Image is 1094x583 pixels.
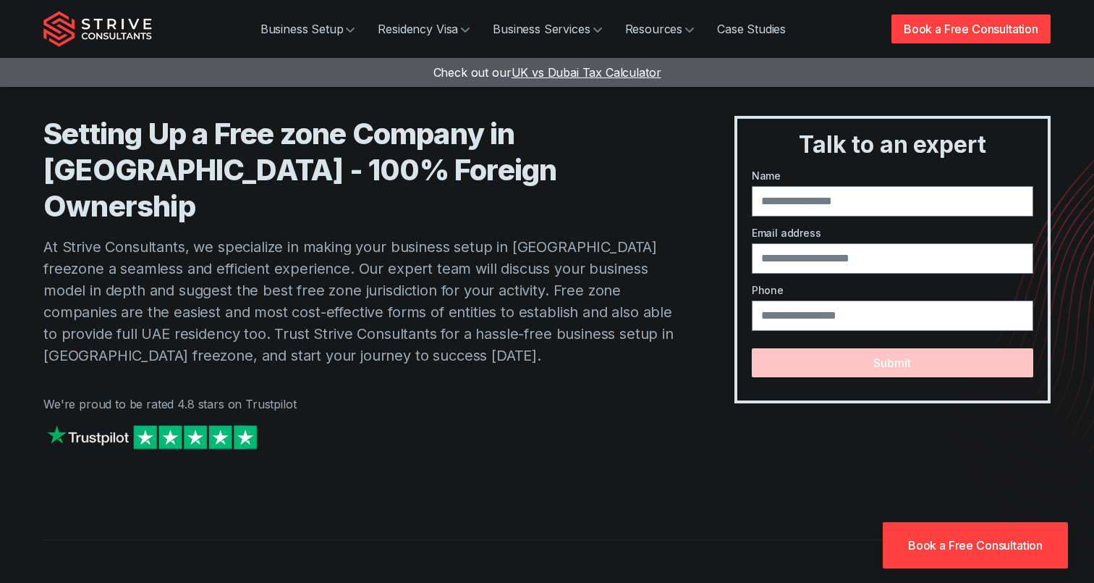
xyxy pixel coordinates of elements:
a: Resources [614,14,706,43]
a: Business Services [481,14,613,43]
span: UK vs Dubai Tax Calculator [512,65,661,80]
p: At Strive Consultants, we specialize in making your business setup in [GEOGRAPHIC_DATA] freezone ... [43,236,677,366]
a: Check out ourUK vs Dubai Tax Calculator [433,65,661,80]
a: Residency Visa [366,14,481,43]
a: Book a Free Consultation [891,14,1051,43]
a: Case Studies [705,14,797,43]
label: Phone [752,282,1033,298]
h1: Setting Up a Free zone Company in [GEOGRAPHIC_DATA] - 100% Foreign Ownership [43,116,677,225]
button: Submit [752,348,1033,377]
a: Book a Free Consultation [883,522,1068,569]
p: We're proud to be rated 4.8 stars on Trustpilot [43,395,677,413]
img: Strive Consultants [43,11,152,47]
img: Strive on Trustpilot [43,421,260,453]
h3: Talk to an expert [743,130,1042,159]
a: Business Setup [249,14,367,43]
label: Name [752,168,1033,183]
label: Email address [752,225,1033,240]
